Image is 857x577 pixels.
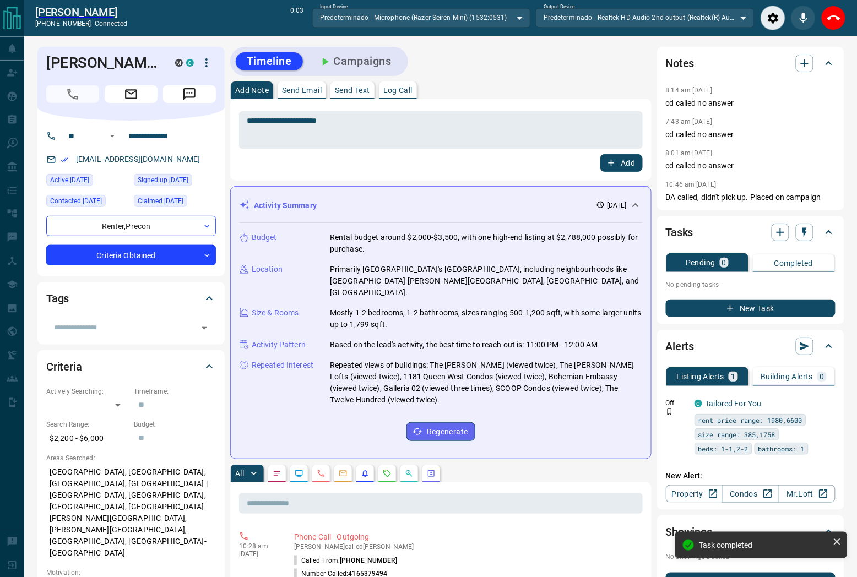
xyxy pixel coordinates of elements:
p: 1 [731,373,735,380]
p: [PERSON_NAME] called [PERSON_NAME] [294,543,638,551]
p: Repeated Interest [252,360,313,371]
svg: Emails [339,469,348,478]
div: Fri Jul 02 2021 [134,174,216,189]
p: 0 [820,373,824,380]
div: condos.ca [186,59,194,67]
h2: Criteria [46,358,82,375]
svg: Agent Actions [427,469,436,478]
svg: Requests [383,469,392,478]
p: Actively Searching: [46,387,128,396]
p: 10:46 am [DATE] [666,181,717,188]
p: Called From: [294,556,397,565]
p: cd called no answer [666,97,836,109]
p: cd called no answer [666,129,836,140]
div: Showings [666,519,836,545]
h2: Tags [46,290,69,307]
p: Repeated views of buildings: The [PERSON_NAME] (viewed twice), The [PERSON_NAME] Lofts (viewed tw... [330,360,642,406]
div: Mute [791,6,816,30]
span: Active [DATE] [50,175,89,186]
button: Add [600,154,642,172]
div: Alerts [666,333,836,360]
p: No pending tasks [666,276,836,293]
div: Criteria Obtained [46,245,216,265]
span: Call [46,85,99,103]
h2: Showings [666,523,713,541]
p: Search Range: [46,420,128,429]
p: Listing Alerts [677,373,725,380]
p: Send Email [282,86,322,94]
a: Mr.Loft [778,485,835,503]
p: Add Note [235,86,269,94]
span: Email [105,85,158,103]
div: Tasks [666,219,836,246]
p: Building Alerts [761,373,813,380]
span: Claimed [DATE] [138,195,183,206]
span: Signed up [DATE] [138,175,188,186]
p: Budget: [134,420,216,429]
button: New Task [666,300,836,317]
label: Output Device [544,3,575,10]
p: Rental budget around $2,000-$3,500, with one high-end listing at $2,788,000 possibly for purchase. [330,232,642,255]
span: beds: 1-1,2-2 [698,443,748,454]
span: Message [163,85,216,103]
p: Phone Call - Outgoing [294,531,638,543]
h2: Tasks [666,224,693,241]
a: Condos [722,485,779,503]
div: Audio Settings [761,6,785,30]
a: Property [666,485,723,503]
label: Input Device [320,3,348,10]
span: rent price range: 1980,6600 [698,415,802,426]
p: 0:03 [290,6,303,30]
div: Fri Sep 12 2025 [46,195,128,210]
p: Location [252,264,283,275]
svg: Opportunities [405,469,414,478]
p: Completed [774,259,813,267]
p: [DATE] [239,550,278,558]
p: Based on the lead's activity, the best time to reach out is: 11:00 PM - 12:00 AM [330,339,598,351]
p: [PHONE_NUMBER] - [35,19,127,29]
h2: Alerts [666,338,695,355]
button: Timeline [236,52,303,70]
span: size range: 385,1758 [698,429,775,440]
a: [PERSON_NAME] [35,6,127,19]
p: Activity Summary [254,200,317,211]
button: Regenerate [406,422,475,441]
p: cd called no answer [666,160,836,172]
p: [DATE] [607,200,627,210]
p: [GEOGRAPHIC_DATA], [GEOGRAPHIC_DATA], [GEOGRAPHIC_DATA], [GEOGRAPHIC_DATA] | [GEOGRAPHIC_DATA], [... [46,463,216,562]
button: Open [197,320,212,336]
div: Activity Summary[DATE] [240,195,642,216]
span: bathrooms: 1 [758,443,805,454]
p: $2,200 - $6,000 [46,429,128,448]
button: Campaigns [307,52,403,70]
div: mrloft.ca [175,59,183,67]
svg: Notes [273,469,281,478]
p: Size & Rooms [252,307,299,319]
p: 7:43 am [DATE] [666,118,713,126]
div: Tue Jul 04 2023 [134,195,216,210]
p: New Alert: [666,470,836,482]
p: Budget [252,232,277,243]
svg: Listing Alerts [361,469,370,478]
div: Thu Sep 11 2025 [46,174,128,189]
h2: Notes [666,55,695,72]
p: Timeframe: [134,387,216,396]
p: Mostly 1-2 bedrooms, 1-2 bathrooms, sizes ranging 500-1,200 sqft, with some larger units up to 1,... [330,307,642,330]
div: Renter , Precon [46,216,216,236]
p: 10:28 am [239,542,278,550]
svg: Email Verified [61,156,68,164]
svg: Lead Browsing Activity [295,469,303,478]
button: Open [106,129,119,143]
svg: Calls [317,469,326,478]
p: DA called, didn't pick up. Placed on campaign [666,192,836,203]
div: Task completed [699,541,828,549]
span: [PHONE_NUMBER] [340,557,397,564]
h1: [PERSON_NAME] [46,54,159,72]
div: Notes [666,50,836,77]
span: connected [95,20,127,28]
div: End Call [821,6,846,30]
p: 8:01 am [DATE] [666,149,713,157]
div: Predeterminado - Microphone (Razer Seiren Mini) (1532:0531) [312,8,530,27]
p: Off [666,398,688,408]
